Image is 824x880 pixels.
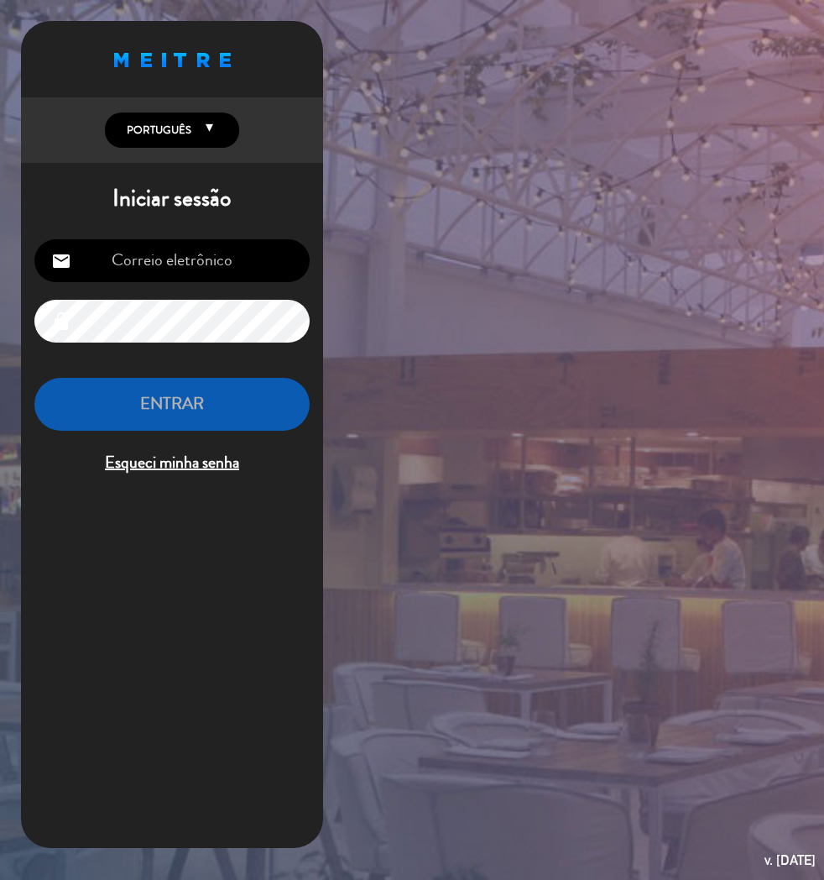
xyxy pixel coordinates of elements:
[21,185,323,213] h1: Iniciar sessão
[51,251,71,271] i: email
[34,239,310,282] input: Correio eletrônico
[34,449,310,477] span: Esqueci minha senha
[764,849,816,872] div: v. [DATE]
[34,378,310,431] button: ENTRAR
[123,122,191,139] span: Português
[114,53,231,67] img: MEITRE
[51,312,71,332] i: lock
